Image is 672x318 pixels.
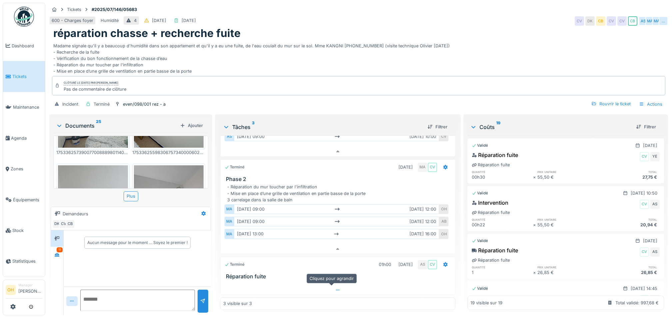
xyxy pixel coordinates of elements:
div: [DATE] 10:50 [631,190,657,196]
h6: quantité [472,170,533,174]
div: MA [225,229,234,239]
div: [DATE] [643,238,657,244]
div: Documents [56,122,177,130]
li: [PERSON_NAME] [18,283,42,297]
a: Agenda [3,123,45,153]
div: Actions [636,99,665,109]
div: Intervention [472,199,508,207]
div: CB [628,16,637,26]
div: 26,85 € [537,269,599,276]
div: Réparation fuite [472,257,510,263]
div: Validé [472,286,488,291]
div: MA [418,163,427,172]
div: Ajouter [177,121,206,130]
div: 17533625739007700888980114030662.jpg [56,149,130,156]
div: Réparation fuite [472,151,518,159]
div: MA [645,16,655,26]
div: [DATE] 09:00 [DATE] 12:00 [234,217,439,226]
div: OH [439,229,448,239]
div: × [533,174,537,180]
h6: prix unitaire [537,170,599,174]
div: DK [585,16,595,26]
div: MA [225,204,234,214]
div: 11 [57,247,63,252]
div: [DATE] 09:00 [DATE] 10:00 [234,132,439,141]
div: 55,50 € [537,222,599,228]
div: CV [439,132,448,141]
div: 00h30 [472,174,533,180]
div: CV [617,16,627,26]
div: CB [66,219,75,229]
div: AS [650,200,660,209]
div: Validé [472,238,488,244]
span: Tickets [12,73,42,80]
div: - Réparation du mur toucher par l'infiltration - Mise en place d’une grille de ventilation en par... [227,184,451,203]
img: Badge_color-CXgf-gQk.svg [14,7,34,27]
div: CV [428,163,437,172]
div: 55,50 € [537,174,599,180]
div: 26,85 € [598,269,660,276]
div: Plus [124,191,138,201]
li: OH [6,285,16,295]
div: Incident [62,101,78,107]
div: [DATE] [398,261,413,268]
div: Filtrer [425,122,450,131]
h6: prix unitaire [537,265,599,269]
a: Équipements [3,184,45,215]
span: Zones [11,166,42,172]
sup: 19 [496,123,500,131]
div: 27,75 € [598,174,660,180]
h6: total [598,265,660,269]
div: AS [418,260,427,269]
img: rdhc3vaznl332hwcpql0m6b389m5 [58,165,128,258]
div: 1 [472,269,533,276]
div: Tâches [223,123,422,131]
h6: total [598,217,660,222]
div: 01h00 [379,261,391,268]
img: wnf3jsyh05s6xjjvfb9g4dgzl2oq [134,165,204,258]
div: CV [59,219,68,229]
div: CV [575,16,584,26]
span: Maintenance [13,104,42,110]
div: 17533625598306757340000602355075.jpg [132,149,206,156]
div: Coûts [470,123,631,131]
div: YE [650,152,660,161]
div: MA [652,16,661,26]
div: Pas de commentaire de clôture [64,86,126,92]
a: OH Manager[PERSON_NAME] [6,283,42,299]
div: 3 visible sur 3 [223,301,252,307]
div: 600 - Charges foyer [52,17,93,24]
div: Aucun message pour le moment … Soyez le premier ! [87,240,188,246]
a: Statistiques [3,246,45,277]
div: Cliquez pour agrandir [307,274,357,283]
div: Filtrer [633,122,659,131]
div: Total validé: 997,68 € [615,300,659,306]
a: Stock [3,215,45,246]
h3: Réparation fuite [226,273,452,280]
div: AS [225,132,234,141]
a: Tickets [3,61,45,92]
div: Intervention [472,294,508,302]
div: [DATE] [398,164,413,170]
div: Terminé [225,164,245,170]
div: Rouvrir le ticket [589,99,633,108]
div: 20,94 € [598,222,660,228]
sup: 25 [96,122,101,130]
div: Validé [472,143,488,148]
h6: total [598,170,660,174]
div: Humidité [101,17,119,24]
div: even/098/001 rez - a [123,101,166,107]
div: [DATE] 14:45 [631,285,657,292]
div: AB [439,217,448,226]
div: MA [225,217,234,226]
div: Manager [18,283,42,288]
div: CV [640,152,649,161]
div: … [659,16,668,26]
div: [DATE] 09:00 [DATE] 12:00 [234,204,439,214]
strong: #2025/07/146/05683 [89,6,140,13]
div: Validé [472,190,488,196]
div: Réparation fuite [472,246,518,254]
div: Réparation fuite [472,162,510,168]
a: Dashboard [3,30,45,61]
div: Clôturé le [DATE] par [PERSON_NAME] [64,81,118,85]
